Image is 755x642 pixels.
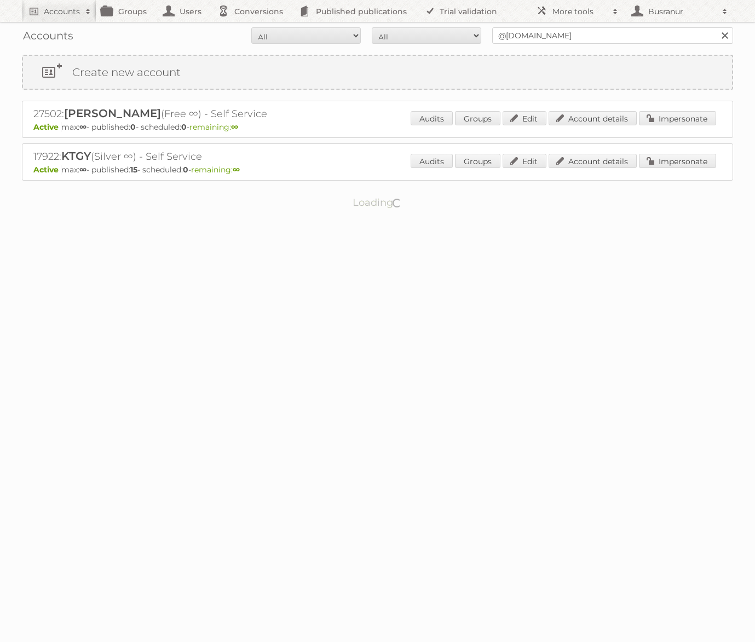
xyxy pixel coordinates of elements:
[549,111,637,125] a: Account details
[79,122,87,132] strong: ∞
[231,122,238,132] strong: ∞
[552,6,607,17] h2: More tools
[549,154,637,168] a: Account details
[646,6,717,17] h2: Busranur
[411,111,453,125] a: Audits
[33,165,61,175] span: Active
[189,122,238,132] span: remaining:
[639,111,716,125] a: Impersonate
[130,165,137,175] strong: 15
[64,107,161,120] span: [PERSON_NAME]
[503,111,546,125] a: Edit
[33,165,722,175] p: max: - published: - scheduled: -
[33,122,61,132] span: Active
[503,154,546,168] a: Edit
[181,122,187,132] strong: 0
[191,165,240,175] span: remaining:
[79,165,87,175] strong: ∞
[33,149,417,164] h2: 17922: (Silver ∞) - Self Service
[455,154,500,168] a: Groups
[23,56,732,89] a: Create new account
[33,107,417,121] h2: 27502: (Free ∞) - Self Service
[233,165,240,175] strong: ∞
[130,122,136,132] strong: 0
[639,154,716,168] a: Impersonate
[44,6,80,17] h2: Accounts
[61,149,91,163] span: KTGY
[455,111,500,125] a: Groups
[411,154,453,168] a: Audits
[183,165,188,175] strong: 0
[33,122,722,132] p: max: - published: - scheduled: -
[318,192,437,213] p: Loading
